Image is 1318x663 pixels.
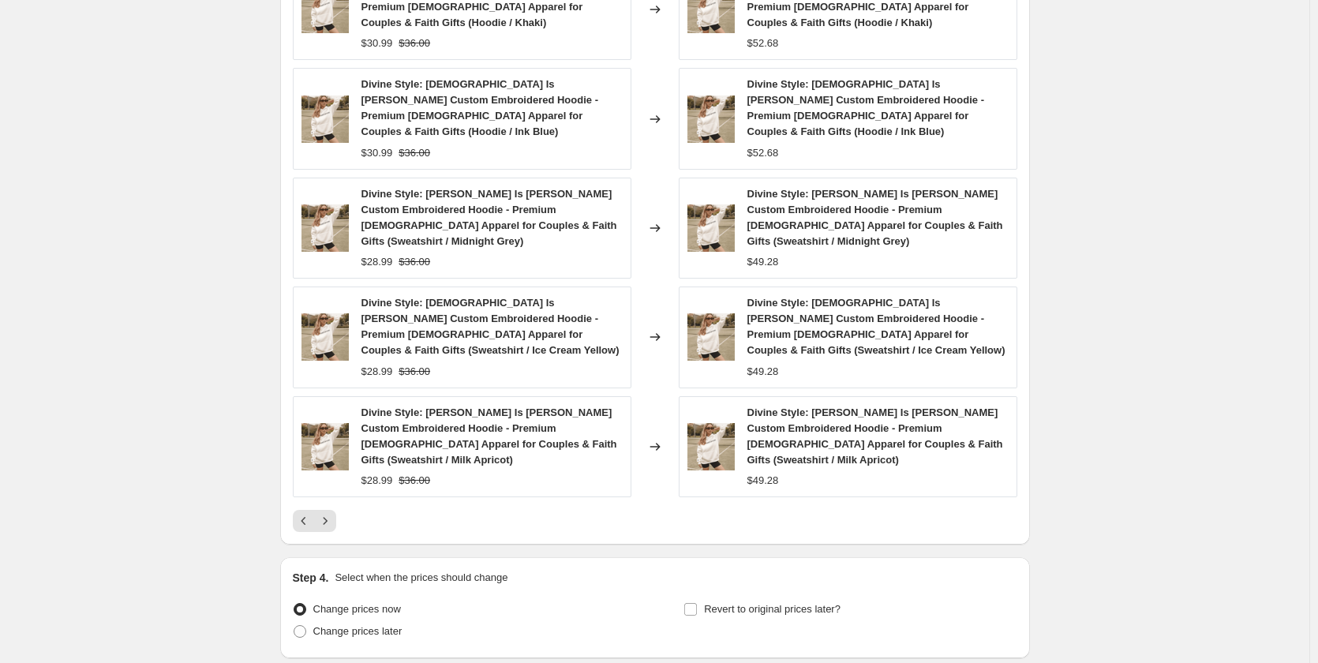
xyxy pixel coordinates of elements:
[313,625,403,637] span: Change prices later
[361,365,393,377] span: $28.99
[687,204,735,252] img: 8043bdf3ac6a806566a6c669611ce837-_1_80x.png
[361,256,393,268] span: $28.99
[747,474,779,486] span: $49.28
[335,570,507,586] p: Select when the prices should change
[704,603,841,615] span: Revert to original prices later?
[399,474,430,486] span: $36.00
[747,188,1003,247] span: Divine Style: [PERSON_NAME] Is [PERSON_NAME] Custom Embroidered Hoodie - Premium [DEMOGRAPHIC_DAT...
[293,510,336,532] nav: Pagination
[399,365,430,377] span: $36.00
[687,423,735,470] img: 8043bdf3ac6a806566a6c669611ce837-_1_80x.png
[747,256,779,268] span: $49.28
[361,474,393,486] span: $28.99
[747,406,1003,466] span: Divine Style: [PERSON_NAME] Is [PERSON_NAME] Custom Embroidered Hoodie - Premium [DEMOGRAPHIC_DAT...
[301,313,349,361] img: 8043bdf3ac6a806566a6c669611ce837-_1_80x.png
[361,147,393,159] span: $30.99
[747,297,1005,356] span: Divine Style: [DEMOGRAPHIC_DATA] Is [PERSON_NAME] Custom Embroidered Hoodie - Premium [DEMOGRAPHI...
[301,96,349,143] img: 8043bdf3ac6a806566a6c669611ce837-_1_80x.png
[361,78,598,137] span: Divine Style: [DEMOGRAPHIC_DATA] Is [PERSON_NAME] Custom Embroidered Hoodie - Premium [DEMOGRAPHI...
[747,37,779,49] span: $52.68
[687,313,735,361] img: 8043bdf3ac6a806566a6c669611ce837-_1_80x.png
[301,423,349,470] img: 8043bdf3ac6a806566a6c669611ce837-_1_80x.png
[747,147,779,159] span: $52.68
[314,510,336,532] button: Next
[687,96,735,143] img: 8043bdf3ac6a806566a6c669611ce837-_1_80x.png
[293,510,315,532] button: Previous
[361,37,393,49] span: $30.99
[747,78,984,137] span: Divine Style: [DEMOGRAPHIC_DATA] Is [PERSON_NAME] Custom Embroidered Hoodie - Premium [DEMOGRAPHI...
[313,603,401,615] span: Change prices now
[399,147,430,159] span: $36.00
[747,365,779,377] span: $49.28
[361,297,620,356] span: Divine Style: [DEMOGRAPHIC_DATA] Is [PERSON_NAME] Custom Embroidered Hoodie - Premium [DEMOGRAPHI...
[301,204,349,252] img: 8043bdf3ac6a806566a6c669611ce837-_1_80x.png
[361,188,617,247] span: Divine Style: [PERSON_NAME] Is [PERSON_NAME] Custom Embroidered Hoodie - Premium [DEMOGRAPHIC_DAT...
[399,256,430,268] span: $36.00
[361,406,617,466] span: Divine Style: [PERSON_NAME] Is [PERSON_NAME] Custom Embroidered Hoodie - Premium [DEMOGRAPHIC_DAT...
[293,570,329,586] h2: Step 4.
[399,37,430,49] span: $36.00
